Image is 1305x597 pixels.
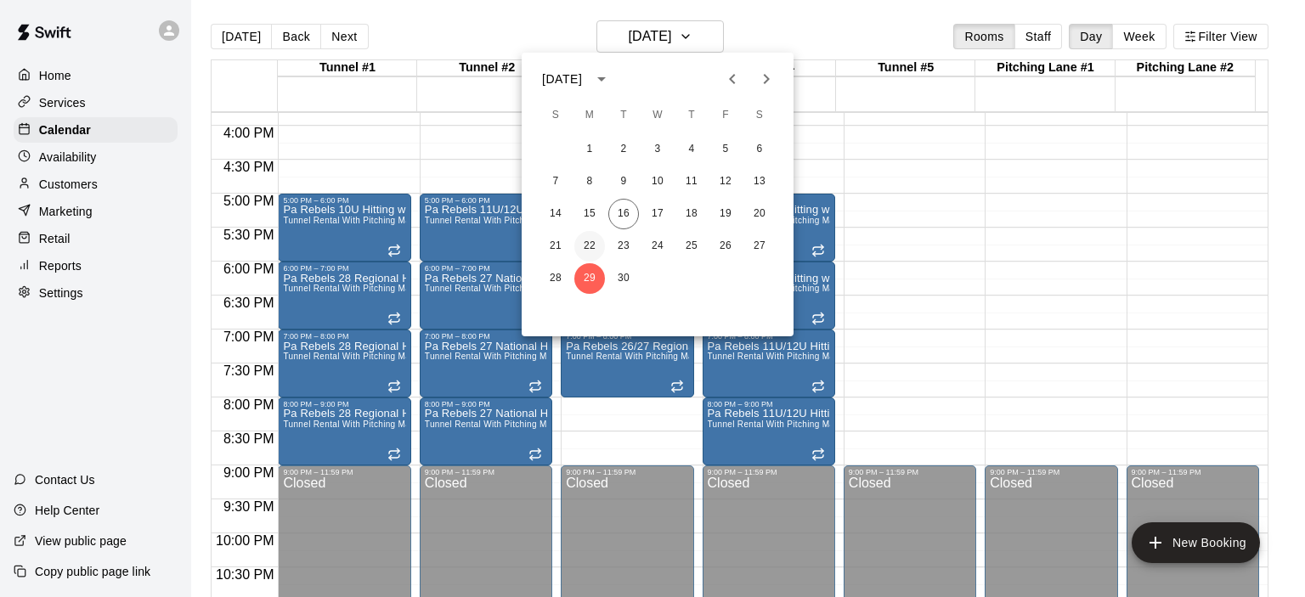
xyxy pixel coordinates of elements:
button: calendar view is open, switch to year view [587,65,616,93]
span: Saturday [744,99,775,132]
button: 3 [642,134,673,165]
button: 9 [608,166,639,197]
span: Thursday [676,99,707,132]
span: Friday [710,99,741,132]
button: 6 [744,134,775,165]
button: 26 [710,231,741,262]
button: 11 [676,166,707,197]
button: 5 [710,134,741,165]
button: Previous month [715,62,749,96]
button: Next month [749,62,783,96]
span: Tuesday [608,99,639,132]
button: 22 [574,231,605,262]
button: 1 [574,134,605,165]
button: 2 [608,134,639,165]
button: 17 [642,199,673,229]
button: 13 [744,166,775,197]
button: 18 [676,199,707,229]
button: 21 [540,231,571,262]
button: 14 [540,199,571,229]
span: Wednesday [642,99,673,132]
button: 27 [744,231,775,262]
button: 25 [676,231,707,262]
button: 30 [608,263,639,294]
button: 10 [642,166,673,197]
button: 8 [574,166,605,197]
span: Monday [574,99,605,132]
button: 4 [676,134,707,165]
button: 7 [540,166,571,197]
button: 20 [744,199,775,229]
button: 15 [574,199,605,229]
button: 23 [608,231,639,262]
span: Sunday [540,99,571,132]
button: 16 [608,199,639,229]
button: 29 [574,263,605,294]
button: 28 [540,263,571,294]
button: 12 [710,166,741,197]
button: 19 [710,199,741,229]
div: [DATE] [542,70,582,88]
button: 24 [642,231,673,262]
